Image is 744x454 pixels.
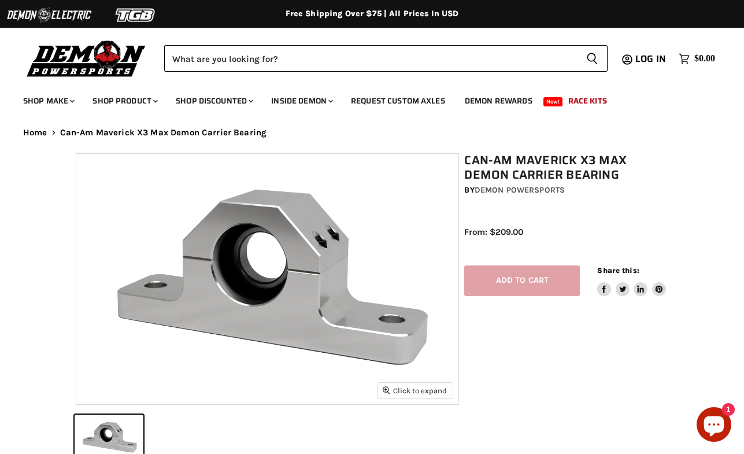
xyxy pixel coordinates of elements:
[167,89,260,113] a: Shop Discounted
[84,89,165,113] a: Shop Product
[693,407,735,445] inbox-online-store-chat: Shopify online store chat
[164,45,577,72] input: Search
[694,53,715,64] span: $0.00
[673,50,721,67] a: $0.00
[92,4,179,26] img: TGB Logo 2
[635,51,666,66] span: Log in
[23,38,150,79] img: Demon Powersports
[14,89,82,113] a: Shop Make
[464,227,523,237] span: From: $209.00
[475,185,565,195] a: Demon Powersports
[23,128,47,138] a: Home
[383,386,447,395] span: Click to expand
[164,45,608,72] form: Product
[342,89,454,113] a: Request Custom Axles
[597,266,639,275] span: Share this:
[597,265,666,296] aside: Share this:
[377,383,453,398] button: Click to expand
[630,54,673,64] a: Log in
[464,184,673,197] div: by
[76,154,459,404] img: IMAGE
[262,89,340,113] a: Inside Demon
[6,4,92,26] img: Demon Electric Logo 2
[464,153,673,182] h1: Can-Am Maverick X3 Max Demon Carrier Bearing
[577,45,608,72] button: Search
[456,89,541,113] a: Demon Rewards
[560,89,616,113] a: Race Kits
[60,128,267,138] span: Can-Am Maverick X3 Max Demon Carrier Bearing
[543,97,563,106] span: New!
[14,84,712,113] ul: Main menu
